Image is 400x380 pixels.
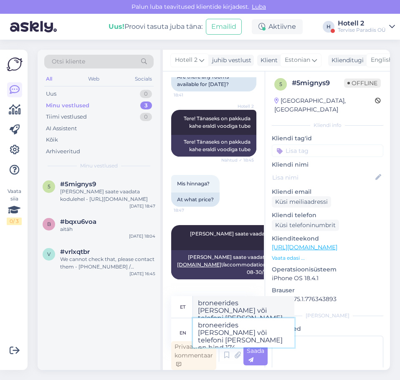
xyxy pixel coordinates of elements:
div: [GEOGRAPHIC_DATA], [GEOGRAPHIC_DATA] [274,96,375,114]
input: Lisa tag [272,144,383,157]
span: Tere! Tänaseks on pakkuda kahe eraldi voodiga tube [184,115,252,129]
p: Safari 375.1.776343893 [272,295,383,304]
img: Askly Logo [7,56,23,72]
span: 18:41 [174,92,205,98]
div: Proovi tasuta juba täna: [109,22,203,32]
div: Vaata siia [7,187,22,225]
p: Klienditeekond [272,234,383,243]
div: # 5mignys9 [292,78,344,88]
div: Privaatne kommentaar [171,341,216,370]
input: Lisa nimi [272,173,374,182]
div: Hotell 2 [338,20,386,27]
div: Küsi meiliaadressi [272,196,331,208]
div: [DATE] 18:47 [129,203,155,209]
p: Kliendi telefon [272,211,383,220]
span: v [47,251,51,257]
div: Klient [257,56,278,65]
div: Küsi telefoninumbrit [272,220,339,231]
span: b [47,221,51,227]
div: [DATE] 18:04 [129,233,155,239]
span: #vrlxqtbr [60,248,90,256]
div: [PERSON_NAME] saate vaadata kodulehel - [URL][DOMAIN_NAME] [60,188,155,203]
span: Luba [249,3,268,10]
textarea: broneerides [PERSON_NAME] või telefoni [PERSON_NAME] on hind 174 [193,318,294,347]
div: H [323,21,334,33]
span: Offline [344,79,381,88]
span: #5mignys9 [60,180,96,188]
div: et [180,300,185,314]
div: [DATE] 16:45 [129,271,155,277]
b: Uus! [109,23,124,30]
div: 0 [140,90,152,98]
p: Märkmed [272,324,383,333]
div: Tervise Paradiis OÜ [338,27,386,33]
div: Aktiivne [252,19,303,34]
div: aitäh [60,225,155,233]
p: Vaata edasi ... [272,254,383,262]
div: [PERSON_NAME] [272,312,383,319]
p: Kliendi email [272,187,383,196]
p: Brauser [272,286,383,295]
div: We cannot check that, please contact them - [PHONE_NUMBER] / [EMAIL_ADDRESS][DOMAIN_NAME] [60,256,155,271]
div: Arhiveeritud [46,147,80,156]
div: juhib vestlust [209,56,251,65]
span: 5 [48,183,51,190]
span: [PERSON_NAME] saate vaadata kodulehel - [190,231,313,244]
p: Kliendi tag'id [272,134,383,143]
div: Kõik [46,136,58,144]
div: Web [86,73,101,84]
div: Uus [46,90,56,98]
span: Estonian [285,56,310,65]
span: 18:47 [174,207,205,213]
span: Otsi kliente [52,57,85,66]
a: Hotell 2Tervise Paradiis OÜ [338,20,395,33]
div: Kliendi info [272,122,383,129]
textarea: broneerides [PERSON_NAME] või telefoni [PERSON_NAME] on hind [193,296,294,318]
p: Kliendi nimi [272,160,383,169]
div: Minu vestlused [46,101,89,110]
a: [URL][DOMAIN_NAME] [272,243,337,251]
div: AI Assistent [46,124,77,133]
span: #bqxu6voa [60,218,96,225]
div: en [180,326,186,340]
div: 0 [140,113,152,121]
div: Tere! Tänaseks on pakkuda kahe eraldi voodiga tube [171,135,256,157]
p: Operatsioonisüsteem [272,265,383,274]
div: At what price? [171,193,220,207]
p: iPhone OS 18.4.1 [272,274,383,283]
div: [PERSON_NAME] saate vaadata kodulehelt - !/accommodation/search/date/2025-08-30/2025-08-31?lang=et [171,250,319,279]
span: Nähtud ✓ 18:45 [221,157,254,163]
div: All [44,73,54,84]
div: Are there any rooms available for [DATE]? [171,70,256,91]
span: English [371,56,392,65]
span: Minu vestlused [80,162,118,170]
span: Mis hinnaga? [177,180,210,187]
span: Hotell 2 [175,56,197,65]
div: Tiimi vestlused [46,113,87,121]
div: Socials [133,73,154,84]
div: 0 / 3 [7,218,22,225]
span: 5 [279,81,282,87]
div: 3 [140,101,152,110]
button: Emailid [206,19,242,35]
div: Klienditugi [328,56,364,65]
span: Hotell 2 [223,103,254,109]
